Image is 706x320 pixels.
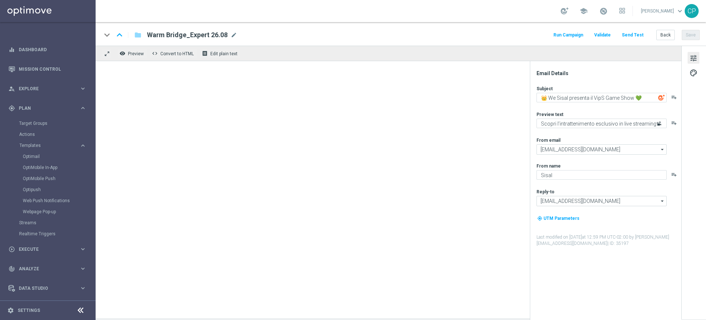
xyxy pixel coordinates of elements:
[79,142,86,149] i: keyboard_arrow_right
[8,66,87,72] button: Mission Control
[543,216,580,221] span: UTM Parameters
[607,241,629,246] span: | ID: 35197
[8,105,79,112] div: Plan
[23,162,95,173] div: OptiMobile In-App
[688,52,699,64] button: tune
[8,246,79,253] div: Execute
[594,32,611,38] span: Validate
[671,94,677,100] button: playlist_add
[19,286,79,291] span: Data Studio
[202,50,208,56] i: receipt
[8,85,79,92] div: Explore
[79,265,86,272] i: keyboard_arrow_right
[19,247,79,252] span: Execute
[8,246,87,252] button: play_circle_outline Execute keyboard_arrow_right
[19,298,77,317] a: Optibot
[536,196,667,206] input: Select
[536,137,560,143] label: From email
[79,246,86,253] i: keyboard_arrow_right
[19,40,86,59] a: Dashboard
[536,144,667,155] input: Select
[210,51,238,56] span: Edit plain text
[152,50,158,56] span: code
[23,165,76,170] a: OptiMobile In-App
[19,228,95,239] div: Realtime Triggers
[688,67,699,78] button: palette
[23,209,76,215] a: Webpage Pop-up
[23,151,95,162] div: Optimail
[8,298,86,317] div: Optibot
[19,129,95,140] div: Actions
[8,47,87,53] button: equalizer Dashboard
[640,6,685,17] a: [PERSON_NAME]keyboard_arrow_down
[8,285,79,292] div: Data Studio
[19,59,86,79] a: Mission Control
[23,198,76,204] a: Web Push Notifications
[536,234,681,247] label: Last modified on [DATE] at 12:59 PM UTC-02:00 by [PERSON_NAME][EMAIL_ADDRESS][DOMAIN_NAME]
[621,30,645,40] button: Send Test
[8,266,79,272] div: Analyze
[19,140,95,217] div: Templates
[23,206,95,217] div: Webpage Pop-up
[128,51,144,56] span: Preview
[8,246,15,253] i: play_circle_outline
[120,50,125,56] i: remove_red_eye
[79,85,86,92] i: keyboard_arrow_right
[23,195,95,206] div: Web Push Notifications
[23,187,76,193] a: Optipush
[8,105,87,111] div: gps_fixed Plan keyboard_arrow_right
[536,86,553,92] label: Subject
[19,143,87,148] button: Templates keyboard_arrow_right
[8,86,87,92] div: person_search Explore keyboard_arrow_right
[8,105,15,112] i: gps_fixed
[19,87,79,91] span: Explore
[19,120,76,126] a: Target Groups
[23,173,95,184] div: OptiMobile Push
[19,267,79,271] span: Analyze
[23,176,76,182] a: OptiMobile Push
[580,7,588,15] span: school
[682,30,700,40] button: Save
[19,217,95,228] div: Streams
[19,231,76,237] a: Realtime Triggers
[689,68,698,78] span: palette
[19,143,79,148] div: Templates
[150,49,197,58] button: code Convert to HTML
[671,120,677,126] button: playlist_add
[689,53,698,63] span: tune
[134,31,142,39] i: folder
[8,46,15,53] i: equalizer
[23,154,76,159] a: Optimail
[147,31,228,39] span: Warm Bridge_Expert 26.08
[656,30,675,40] button: Back
[19,220,76,226] a: Streams
[114,29,125,41] i: keyboard_arrow_up
[536,163,561,169] label: From name
[19,106,79,110] span: Plan
[18,308,40,313] a: Settings
[79,285,86,292] i: keyboard_arrow_right
[8,59,86,79] div: Mission Control
[676,7,684,15] span: keyboard_arrow_down
[8,40,86,59] div: Dashboard
[536,112,563,117] label: Preview text
[160,51,194,56] span: Convert to HTML
[231,32,237,38] span: mode_edit
[593,30,612,40] button: Validate
[8,285,87,291] div: Data Studio keyboard_arrow_right
[133,29,142,41] button: folder
[685,4,699,18] div: CP
[537,216,542,221] i: my_location
[671,172,677,177] button: playlist_add
[8,266,87,272] button: track_changes Analyze keyboard_arrow_right
[659,196,666,206] i: arrow_drop_down
[8,266,15,272] i: track_changes
[552,30,584,40] button: Run Campaign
